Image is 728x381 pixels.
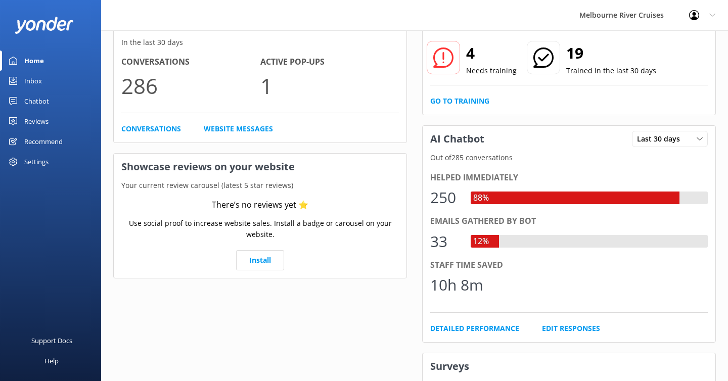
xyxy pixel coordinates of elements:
div: Staff time saved [430,259,708,272]
img: yonder-white-logo.png [15,17,73,33]
h3: Showcase reviews on your website [114,154,406,180]
p: 1 [260,69,399,103]
p: Your current review carousel (latest 5 star reviews) [114,180,406,191]
p: Needs training [466,65,517,76]
a: Conversations [121,123,181,134]
h2: 4 [466,41,517,65]
div: Recommend [24,131,63,152]
div: Chatbot [24,91,49,111]
div: There’s no reviews yet ⭐ [212,199,308,212]
span: Last 30 days [637,133,686,145]
div: Support Docs [31,330,72,351]
a: Install [236,250,284,270]
div: 88% [471,192,491,205]
a: Website Messages [204,123,273,134]
div: Home [24,51,44,71]
a: Detailed Performance [430,323,519,334]
div: Inbox [24,71,42,91]
div: 10h 8m [430,273,483,297]
div: Help [44,351,59,371]
p: Out of 285 conversations [423,152,715,163]
p: Use social proof to increase website sales. Install a badge or carousel on your website. [121,218,399,241]
div: Emails gathered by bot [430,215,708,228]
h3: Surveys [423,353,715,379]
p: 286 [121,69,260,103]
a: Edit Responses [542,323,600,334]
div: 12% [471,235,491,248]
div: 33 [430,229,461,254]
div: Helped immediately [430,171,708,184]
div: Reviews [24,111,49,131]
p: Trained in the last 30 days [566,65,656,76]
h3: AI Chatbot [423,126,492,152]
div: Settings [24,152,49,172]
div: 250 [430,185,461,210]
a: Go to Training [430,96,489,107]
h2: 19 [566,41,656,65]
p: In the last 30 days [114,37,406,48]
h4: Conversations [121,56,260,69]
h4: Active Pop-ups [260,56,399,69]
